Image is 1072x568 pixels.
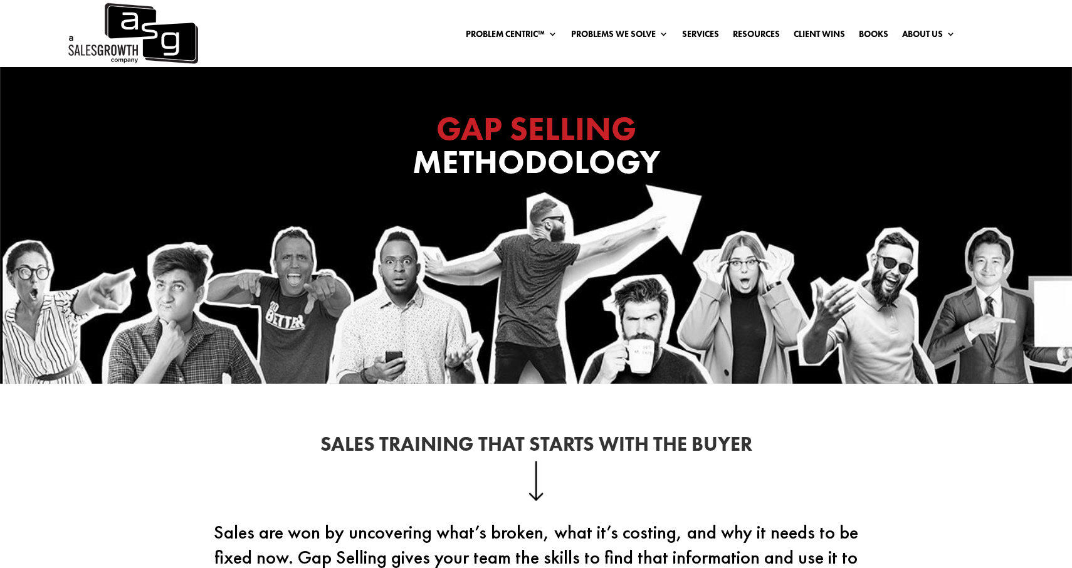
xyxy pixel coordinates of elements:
[466,29,557,43] a: Problem Centric™
[197,434,875,461] h2: Sales Training That Starts With the Buyer
[733,29,780,43] a: Resources
[859,29,888,43] a: Books
[436,107,636,150] span: GAP SELLING
[794,29,845,43] a: Client Wins
[682,29,719,43] a: Services
[285,112,787,185] h1: Methodology
[528,461,544,501] img: down-arrow
[571,29,668,43] a: Problems We Solve
[902,29,955,43] a: About Us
